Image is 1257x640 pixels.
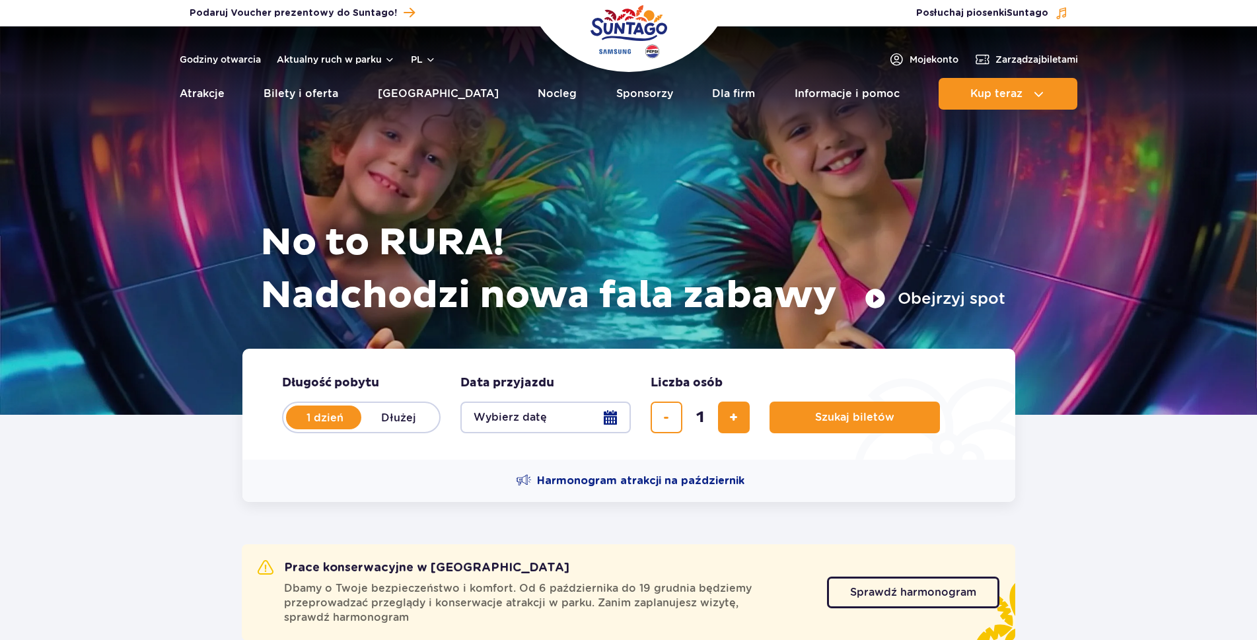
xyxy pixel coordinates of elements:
a: Zarządzajbiletami [974,52,1078,67]
span: Liczba osób [651,375,723,391]
a: Godziny otwarcia [180,53,261,66]
button: usuń bilet [651,402,682,433]
a: Bilety i oferta [264,78,338,110]
span: Harmonogram atrakcji na październik [537,474,744,488]
span: Dbamy o Twoje bezpieczeństwo i komfort. Od 6 października do 19 grudnia będziemy przeprowadzać pr... [284,581,811,625]
a: Sprawdź harmonogram [827,577,999,608]
span: Zarządzaj biletami [995,53,1078,66]
span: Data przyjazdu [460,375,554,391]
span: Kup teraz [970,88,1023,100]
span: Sprawdź harmonogram [850,587,976,598]
button: Kup teraz [939,78,1077,110]
a: Atrakcje [180,78,225,110]
a: Sponsorzy [616,78,673,110]
a: Podaruj Voucher prezentowy do Suntago! [190,4,415,22]
label: Dłużej [361,404,437,431]
span: Długość pobytu [282,375,379,391]
span: Moje konto [910,53,958,66]
button: Posłuchaj piosenkiSuntago [916,7,1068,20]
h1: No to RURA! Nadchodzi nowa fala zabawy [260,217,1005,322]
form: Planowanie wizyty w Park of Poland [242,349,1015,460]
span: Posłuchaj piosenki [916,7,1048,20]
span: Podaruj Voucher prezentowy do Suntago! [190,7,397,20]
button: dodaj bilet [718,402,750,433]
span: Szukaj biletów [815,411,894,423]
button: pl [411,53,436,66]
button: Wybierz datę [460,402,631,433]
span: Suntago [1007,9,1048,18]
h2: Prace konserwacyjne w [GEOGRAPHIC_DATA] [258,560,569,576]
a: Harmonogram atrakcji na październik [516,473,744,489]
a: Dla firm [712,78,755,110]
a: [GEOGRAPHIC_DATA] [378,78,499,110]
a: Informacje i pomoc [795,78,900,110]
button: Obejrzyj spot [865,288,1005,309]
a: Mojekonto [888,52,958,67]
label: 1 dzień [287,404,363,431]
button: Aktualny ruch w parku [277,54,395,65]
button: Szukaj biletów [770,402,940,433]
a: Nocleg [538,78,577,110]
input: liczba biletów [684,402,716,433]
